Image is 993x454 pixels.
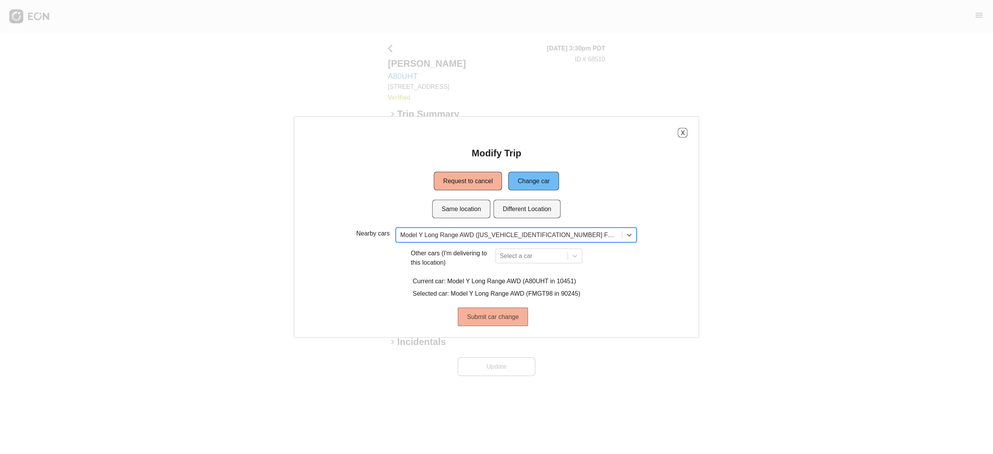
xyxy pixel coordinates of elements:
p: Selected car: Model Y Long Range AWD (FMGT98 in 90245) [413,289,580,298]
p: Current car: Model Y Long Range AWD (A80UHT in 10451) [413,277,580,286]
p: Other cars (I'm delivering to this location) [411,249,492,267]
h2: Modify Trip [472,147,521,159]
button: Different Location [493,200,561,218]
button: Same location [432,200,490,218]
button: Request to cancel [434,172,502,191]
button: Change car [509,172,559,191]
button: X [678,128,688,138]
button: Submit car change [458,308,528,326]
p: Nearby cars [356,229,389,238]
